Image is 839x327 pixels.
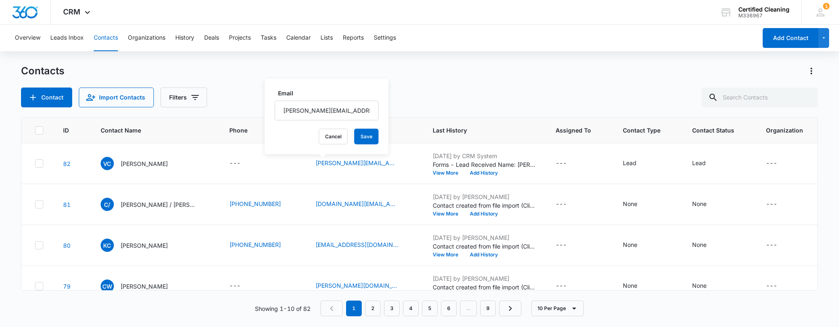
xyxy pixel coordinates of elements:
div: Contact Name - Carlos / Heather - Select to Edit Field [101,198,210,211]
div: Contact Name - Chen Wang - Select to Edit Field [101,280,183,293]
div: Organization - - Select to Edit Field [766,281,792,291]
div: None [623,240,637,249]
p: Contact created from file import (Client List_090425.xlsx - Sheet1.csv): -- [433,242,536,251]
div: None [692,199,707,208]
nav: Pagination [321,301,521,316]
button: Import Contacts [79,88,154,107]
a: Page 2 [365,301,381,316]
input: Email [275,101,379,121]
div: Contact Type - None - Select to Edit Field [623,199,652,209]
div: Contact Status - None - Select to Edit Field [692,281,721,291]
p: Forms - Lead Received Name: [PERSON_NAME] Email: [PERSON_NAME][EMAIL_ADDRESS][DOMAIN_NAME] How ca... [433,160,536,169]
div: --- [766,199,777,209]
div: --- [229,281,240,291]
p: [PERSON_NAME] [120,159,168,168]
button: Actions [805,64,818,78]
button: Overview [15,25,40,51]
button: Leads Inbox [50,25,84,51]
p: [PERSON_NAME] [120,241,168,250]
button: Deals [204,25,219,51]
button: History [175,25,194,51]
a: Page 3 [384,301,400,316]
div: Email - carlos.de@inspirebrands.com - Select to Edit Field [316,199,413,209]
div: --- [229,159,240,168]
button: Settings [374,25,396,51]
span: Contact Type [623,126,660,135]
p: [PERSON_NAME] [120,282,168,291]
div: None [692,281,707,290]
div: --- [766,240,777,250]
span: Contact Status [692,126,734,135]
button: Organizations [128,25,165,51]
div: Contact Type - Lead - Select to Edit Field [623,159,651,168]
div: None [623,281,637,290]
div: None [623,199,637,208]
a: [DOMAIN_NAME][EMAIL_ADDRESS][DOMAIN_NAME] [316,199,398,208]
div: Organization - - Select to Edit Field [766,240,792,250]
div: --- [556,159,567,168]
button: Filters [160,88,207,107]
a: [PERSON_NAME][EMAIL_ADDRESS][DOMAIN_NAME] [316,159,398,167]
button: 10 Per Page [531,301,584,316]
div: Email - Chen.wang@spearbio.com - Select to Edit Field [316,281,413,291]
div: --- [556,281,567,291]
div: Contact Name - Victor Chiang - Select to Edit Field [101,157,183,170]
p: [DATE] by [PERSON_NAME] [433,233,536,242]
button: Tasks [261,25,276,51]
div: Lead [692,159,706,167]
p: [DATE] by [PERSON_NAME] [433,274,536,283]
div: Organization - - Select to Edit Field [766,159,792,168]
button: Contacts [94,25,118,51]
button: Save [354,129,379,145]
button: Reports [343,25,364,51]
span: CW [101,280,114,293]
button: View More [433,171,464,175]
div: Phone - (774) 291-2773 - Select to Edit Field [229,240,296,250]
div: Assigned To - - Select to Edit Field [556,281,582,291]
div: Lead [623,159,636,167]
button: Calendar [286,25,311,51]
button: Projects [229,25,251,51]
div: Contact Status - None - Select to Edit Field [692,199,721,209]
span: Organization [766,126,803,135]
div: Assigned To - - Select to Edit Field [556,240,582,250]
button: Add History [464,211,504,216]
button: Add Contact [21,88,72,107]
a: [PHONE_NUMBER] [229,199,281,208]
span: VC [101,157,114,170]
span: 1 [823,3,830,9]
p: Showing 1-10 of 82 [255,304,311,313]
div: --- [766,281,777,291]
label: Email [278,89,382,97]
a: Page 5 [422,301,438,316]
h1: Contacts [21,65,64,77]
p: [DATE] by CRM System [433,152,536,160]
div: Assigned To - - Select to Edit Field [556,159,582,168]
div: Phone - - Select to Edit Field [229,281,255,291]
div: Contact Type - None - Select to Edit Field [623,281,652,291]
button: View More [433,252,464,257]
a: Navigate to contact details page for Victor Chiang [63,160,71,167]
input: Search Contacts [702,88,818,107]
a: Page 9 [480,301,496,316]
p: [PERSON_NAME] / [PERSON_NAME] [120,200,195,209]
button: Lists [321,25,333,51]
div: Email - victor.chiang@doco.com - Select to Edit Field [316,159,413,168]
a: Page 4 [403,301,419,316]
a: Next Page [499,301,521,316]
em: 1 [346,301,362,316]
div: Contact Type - None - Select to Edit Field [623,240,652,250]
div: Email - kylieconnors@thecantablounge.com - Select to Edit Field [316,240,413,250]
a: Navigate to contact details page for Kylie Connors [63,242,71,249]
span: CRM [63,7,80,16]
div: Contact Status - Lead - Select to Edit Field [692,159,721,168]
div: Assigned To - - Select to Edit Field [556,199,582,209]
button: Add History [464,252,504,257]
a: [PHONE_NUMBER] [229,240,281,249]
button: Cancel [319,129,348,145]
a: Navigate to contact details page for Carlos / Heather [63,201,71,208]
span: C/ [101,198,114,211]
div: Phone - - Select to Edit Field [229,159,255,168]
span: KC [101,239,114,252]
a: Navigate to contact details page for Chen Wang [63,283,71,290]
